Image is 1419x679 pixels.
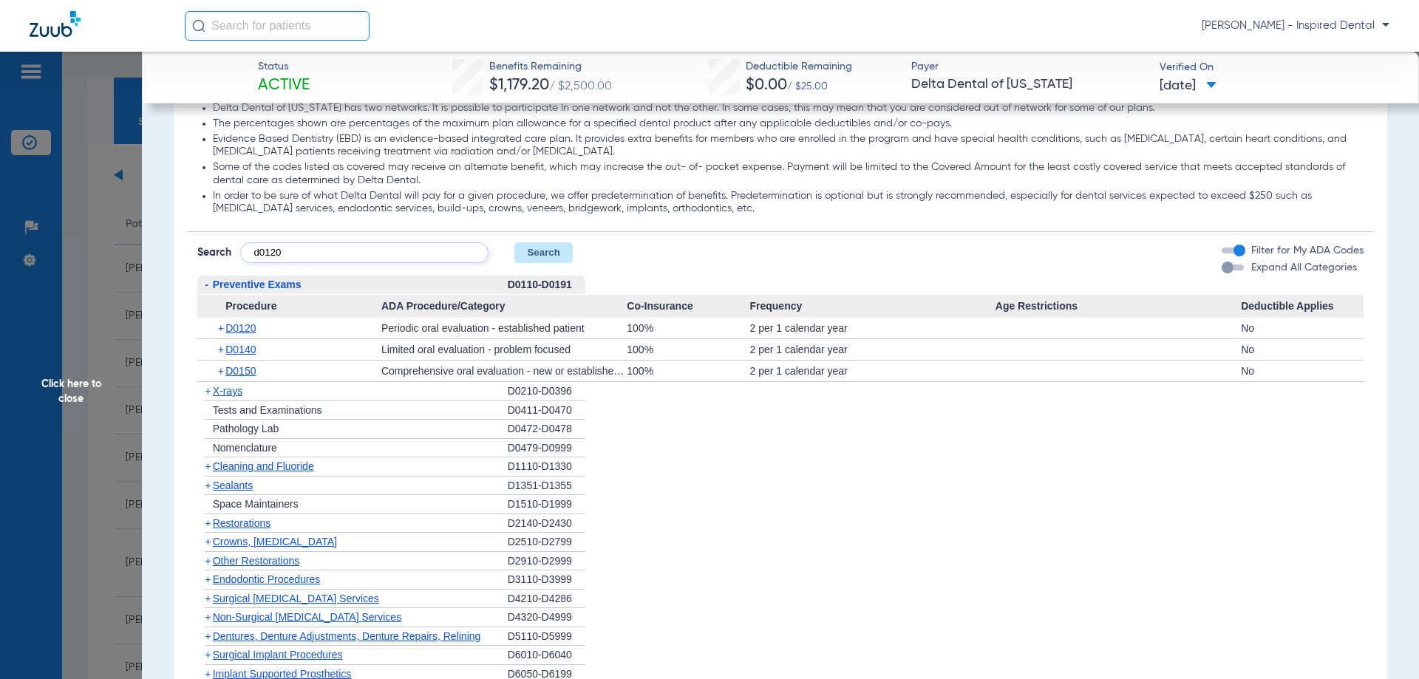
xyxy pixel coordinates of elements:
[213,442,277,454] span: Nomenclature
[213,498,299,510] span: Space Maintainers
[508,477,585,496] div: D1351-D1355
[213,161,1364,187] li: Some of the codes listed as covered may receive an alternate benefit, which may increase the out-...
[381,295,627,318] span: ADA Procedure/Category
[911,59,1147,75] span: Payer
[1202,18,1389,33] span: [PERSON_NAME] - Inspired Dental
[213,190,1364,216] li: In order to be sure of what Delta Dental will pay for a given procedure, we offer predeterminatio...
[489,78,549,93] span: $1,179.20
[508,420,585,439] div: D0472-D0478
[205,385,211,397] span: +
[218,361,226,381] span: +
[218,339,226,360] span: +
[508,590,585,609] div: D4210-D4286
[225,365,256,377] span: D0150
[746,59,852,75] span: Deductible Remaining
[1251,262,1357,273] span: Expand All Categories
[192,19,205,33] img: Search Icon
[205,573,211,585] span: +
[213,630,481,642] span: Dentures, Denture Adjustments, Denture Repairs, Relining
[627,295,749,318] span: Co-Insurance
[213,555,300,567] span: Other Restorations
[508,382,585,401] div: D0210-D0396
[197,295,381,318] span: Procedure
[549,81,612,92] span: / $2,500.00
[996,295,1241,318] span: Age Restrictions
[508,608,585,627] div: D4320-D4999
[213,517,271,529] span: Restorations
[213,385,242,397] span: X-rays
[749,295,995,318] span: Frequency
[508,646,585,665] div: D6010-D6040
[627,318,749,338] div: 100%
[213,536,337,547] span: Crowns, [MEDICAL_DATA]
[205,517,211,529] span: +
[508,439,585,458] div: D0479-D0999
[1160,77,1216,95] span: [DATE]
[213,460,314,472] span: Cleaning and Fluoride
[1241,295,1364,318] span: Deductible Applies
[205,611,211,623] span: +
[205,480,211,491] span: +
[218,318,226,338] span: +
[205,555,211,567] span: +
[213,133,1364,159] li: Evidence Based Dentistry (EBD) is an evidence-based integrated care plan. It provides extra benef...
[508,457,585,477] div: D1110-D1330
[508,627,585,646] div: D5110-D5999
[213,117,1364,131] li: The percentages shown are percentages of the maximum plan allowance for a specified dental produc...
[508,552,585,571] div: D2910-D2999
[508,533,585,552] div: D2510-D2799
[749,361,995,381] div: 2 per 1 calendar year
[213,423,279,434] span: Pathology Lab
[627,361,749,381] div: 100%
[787,81,828,92] span: / $25.00
[1345,608,1419,679] iframe: Chat Widget
[205,649,211,661] span: +
[381,318,627,338] div: Periodic oral evaluation - established patient
[1241,361,1364,381] div: No
[30,11,81,37] img: Zuub Logo
[508,495,585,514] div: D1510-D1999
[749,318,995,338] div: 2 per 1 calendar year
[205,279,208,290] span: -
[381,361,627,381] div: Comprehensive oral evaluation - new or established patient
[213,593,379,604] span: Surgical [MEDICAL_DATA] Services
[205,630,211,642] span: +
[205,536,211,547] span: +
[1160,60,1395,75] span: Verified On
[225,322,256,334] span: D0120
[258,75,310,96] span: Active
[514,242,573,263] button: Search
[205,593,211,604] span: +
[225,344,256,355] span: D0140
[746,78,787,93] span: $0.00
[508,570,585,590] div: D3110-D3999
[213,480,253,491] span: Sealants
[185,11,370,41] input: Search for patients
[213,649,343,661] span: Surgical Implant Procedures
[508,514,585,533] div: D2140-D2430
[911,75,1147,94] span: Delta Dental of [US_STATE]
[213,611,401,623] span: Non-Surgical [MEDICAL_DATA] Services
[749,339,995,360] div: 2 per 1 calendar year
[205,460,211,472] span: +
[213,279,302,290] span: Preventive Exams
[381,339,627,360] div: Limited oral evaluation - problem focused
[508,401,585,420] div: D0411-D0470
[1241,318,1364,338] div: No
[627,339,749,360] div: 100%
[240,242,489,263] input: Search by ADA code or keyword…
[1248,243,1364,259] label: Filter for My ADA Codes
[213,404,322,416] span: Tests and Examinations
[213,573,321,585] span: Endodontic Procedures
[508,276,585,295] div: D0110-D0191
[197,245,231,260] span: Search
[258,59,310,75] span: Status
[489,59,612,75] span: Benefits Remaining
[213,102,1364,115] li: Delta Dental of [US_STATE] has two networks. lt is possible to participate In one network and not...
[1241,339,1364,360] div: No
